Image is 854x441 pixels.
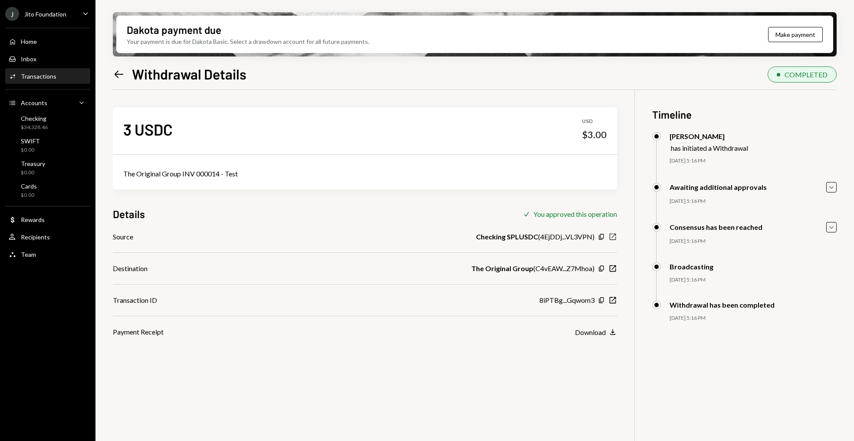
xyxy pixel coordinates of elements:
div: Rewards [21,216,45,223]
div: [DATE] 5:16 PM [670,315,837,322]
div: [DATE] 5:16 PM [670,198,837,205]
a: Rewards [5,212,90,227]
a: Checking$34,328.46 [5,112,90,133]
a: Home [5,33,90,49]
div: $34,328.46 [21,124,48,131]
a: SWIFT$0.00 [5,135,90,156]
div: Transactions [21,73,56,80]
div: Checking [21,115,48,122]
div: has initiated a Withdrawal [671,144,748,152]
a: Treasury$0.00 [5,157,90,178]
div: Team [21,251,36,258]
b: The Original Group [471,263,533,274]
div: $0.00 [21,169,45,176]
div: $0.00 [21,146,40,154]
a: Team [5,246,90,262]
div: SWIFT [21,137,40,145]
div: Source [113,232,133,242]
div: Payment Receipt [113,327,164,337]
h3: Details [113,207,145,221]
div: USD [582,118,607,125]
div: Transaction ID [113,295,157,305]
a: Transactions [5,68,90,84]
div: The Original Group INV 000014 - Test [123,169,607,179]
div: Dakota payment due [127,23,221,37]
div: Awaiting additional approvals [670,183,767,191]
div: [PERSON_NAME] [670,132,748,140]
a: Inbox [5,51,90,66]
div: $3.00 [582,129,607,141]
div: 3 USDC [123,119,173,139]
button: Make payment [768,27,823,42]
div: Destination [113,263,148,274]
div: J [5,7,19,21]
button: Download [575,328,617,337]
div: Jito Foundation [24,10,66,18]
a: Recipients [5,229,90,245]
div: Accounts [21,99,47,106]
div: Home [21,38,37,45]
div: 8iPTBg...Gqwom3 [539,295,595,305]
div: You approved this operation [533,210,617,218]
div: [DATE] 5:16 PM [670,276,837,284]
h3: Timeline [652,107,837,122]
div: Treasury [21,160,45,167]
div: Inbox [21,55,36,63]
div: Download [575,328,606,336]
h1: Withdrawal Details [132,65,246,83]
a: Cards$0.00 [5,180,90,201]
div: ( C4vEAW...Z7Mhoa ) [471,263,595,274]
div: Your payment is due for Dakota Basic. Select a drawdown account for all future payments. [127,37,369,46]
div: Cards [21,182,37,190]
a: Accounts [5,95,90,110]
div: COMPLETED [785,70,828,79]
div: Broadcasting [670,262,713,271]
b: Checking SPLUSDC [476,232,538,242]
div: [DATE] 5:16 PM [670,157,837,165]
div: ( 4EjDDj...VL3VPN ) [476,232,595,242]
div: $0.00 [21,192,37,199]
div: [DATE] 5:16 PM [670,238,837,245]
div: Recipients [21,233,50,241]
div: Withdrawal has been completed [670,301,775,309]
div: Consensus has been reached [670,223,762,231]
